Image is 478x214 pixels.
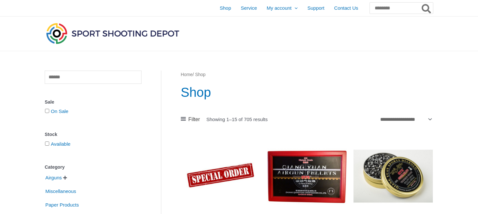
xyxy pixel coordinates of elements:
select: Shop order [378,114,433,124]
input: Available [45,141,49,146]
a: On Sale [51,108,68,114]
a: Miscellaneous [45,188,77,194]
div: Stock [45,130,142,139]
a: Available [51,141,71,147]
span: Filter [188,115,200,124]
a: Paper Products [45,201,79,207]
button: Search [420,3,433,14]
span: Paper Products [45,199,79,210]
span: Miscellaneous [45,186,77,197]
h1: Shop [181,83,433,101]
img: Sport Shooting Depot [45,21,181,45]
input: On Sale [45,109,49,113]
nav: Breadcrumb [181,71,433,79]
span:  [63,175,67,180]
div: Category [45,163,142,172]
p: Showing 1–15 of 705 results [206,117,267,122]
span: Airguns [45,172,63,183]
div: Sale [45,97,142,107]
a: Home [181,72,193,77]
a: Filter [181,115,200,124]
a: Airguns [45,175,63,180]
